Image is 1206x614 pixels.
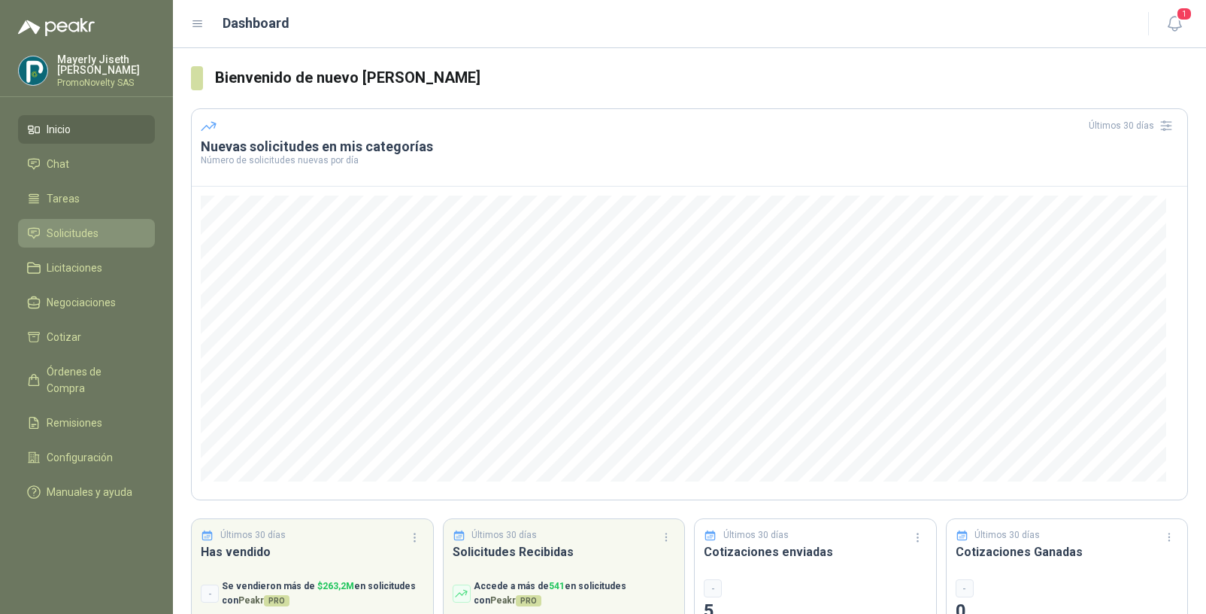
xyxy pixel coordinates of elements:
[47,449,113,466] span: Configuración
[19,56,47,85] img: Company Logo
[516,595,541,606] span: PRO
[471,528,537,543] p: Últimos 30 días
[18,357,155,403] a: Órdenes de Compra
[201,138,1178,156] h3: Nuevas solicitudes en mis categorías
[956,543,1179,561] h3: Cotizaciones Ganadas
[201,156,1178,165] p: Número de solicitudes nuevas por día
[956,579,974,597] div: -
[220,528,286,543] p: Últimos 30 días
[57,54,155,75] p: Mayerly Jiseth [PERSON_NAME]
[18,288,155,317] a: Negociaciones
[201,543,424,561] h3: Has vendido
[47,225,98,242] span: Solicitudes
[18,254,155,282] a: Licitaciones
[723,528,789,543] p: Últimos 30 días
[47,294,116,311] span: Negociaciones
[18,115,155,144] a: Inicio
[47,363,141,397] span: Órdenes de Compra
[57,78,155,87] p: PromoNovelty SAS
[47,156,69,172] span: Chat
[704,579,722,597] div: -
[47,260,102,276] span: Licitaciones
[47,121,71,138] span: Inicio
[549,581,565,591] span: 541
[18,184,155,213] a: Tareas
[215,66,1188,90] h3: Bienvenido de nuevo [PERSON_NAME]
[47,484,132,500] span: Manuales y ayuda
[18,323,155,351] a: Cotizar
[974,528,1040,543] p: Últimos 30 días
[201,585,219,603] div: -
[474,579,676,608] p: Accede a más de en solicitudes con
[453,543,676,561] h3: Solicitudes Recibidas
[18,150,155,178] a: Chat
[1089,114,1178,138] div: Últimos 30 días
[47,190,80,207] span: Tareas
[223,13,289,34] h1: Dashboard
[1176,7,1192,21] span: 1
[490,595,541,606] span: Peakr
[264,595,289,606] span: PRO
[1161,11,1188,38] button: 1
[238,595,289,606] span: Peakr
[18,409,155,437] a: Remisiones
[47,329,81,345] span: Cotizar
[317,581,354,591] span: $ 263,2M
[18,443,155,472] a: Configuración
[18,478,155,506] a: Manuales y ayuda
[18,219,155,248] a: Solicitudes
[18,18,95,36] img: Logo peakr
[704,543,927,561] h3: Cotizaciones enviadas
[47,415,102,431] span: Remisiones
[222,579,424,608] p: Se vendieron más de en solicitudes con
